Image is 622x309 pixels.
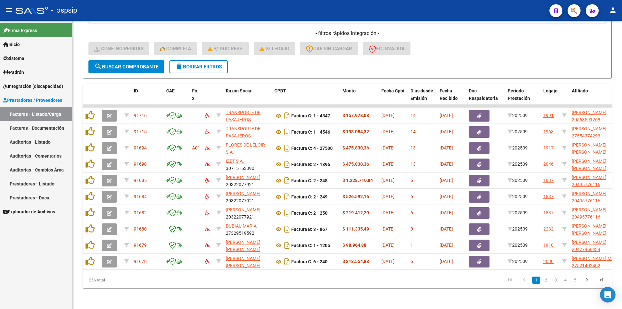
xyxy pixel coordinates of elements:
[408,84,437,113] datatable-header-cell: Días desde Emisión
[342,129,369,134] strong: $ 193.084,32
[3,27,37,34] span: Firma Express
[340,84,379,113] datatable-header-cell: Monto
[226,142,265,155] span: FLORES DE LELOIR S.A.
[226,110,260,130] span: TRANSPORTE DE PASAJEROS MANGIONE
[342,194,369,199] strong: $ 526.592,16
[283,192,291,202] i: Descargar documento
[541,275,551,286] li: page 2
[369,46,405,52] span: FC Inválida
[531,275,541,286] li: page 1
[466,84,505,113] datatable-header-cell: Doc Respaldatoria
[560,275,570,286] li: page 4
[508,129,528,134] span: 202509
[342,161,369,167] strong: $ 475.830,36
[88,30,606,37] h4: - filtros rápidos Integración -
[134,161,147,167] span: 91690
[381,161,395,167] span: [DATE]
[291,243,330,248] strong: Factura C: 1 - 1205
[208,46,243,52] span: S/ Doc Resp.
[283,143,291,153] i: Descargar documento
[543,128,554,136] div: 1963
[283,240,291,251] i: Descargar documento
[543,160,554,168] div: 2046
[440,226,453,232] span: [DATE]
[379,84,408,113] datatable-header-cell: Fecha Cpbt
[175,63,183,70] mat-icon: delete
[581,277,593,284] a: go to next page
[342,243,366,248] strong: $ 98.964,88
[543,177,554,184] div: 1837
[175,64,222,70] span: Borrar Filtros
[226,159,244,164] span: IZET S.A.
[410,243,413,248] span: 1
[51,3,77,18] span: - ospsip
[226,158,269,171] div: 30715153390
[3,208,55,215] span: Explorador de Archivos
[410,113,416,118] span: 14
[291,178,328,183] strong: Factura C: 2 - 248
[94,63,102,70] mat-icon: search
[381,210,395,215] span: [DATE]
[504,277,516,284] a: go to first page
[226,239,269,252] div: 27450652933
[508,194,528,199] span: 202509
[440,129,453,134] span: [DATE]
[572,142,606,162] span: [PERSON_NAME] [PERSON_NAME] 20547950276
[134,88,138,93] span: ID
[381,243,395,248] span: [DATE]
[283,256,291,267] i: Descargar documento
[381,259,395,264] span: [DATE]
[543,193,554,200] div: 1837
[226,141,269,155] div: 30714508144
[410,145,416,150] span: 13
[131,84,164,113] datatable-header-cell: ID
[134,194,147,199] span: 91684
[569,84,621,113] datatable-header-cell: Afiliado
[291,194,328,199] strong: Factura C: 2 - 249
[440,194,453,199] span: [DATE]
[274,88,286,93] span: CPBT
[508,226,528,232] span: 202509
[410,226,413,232] span: 0
[508,145,528,150] span: 202509
[572,256,616,268] span: [PERSON_NAME] MIA 27521402402
[291,227,328,232] strong: Factura B: 3 - 867
[3,69,24,76] span: Padrón
[410,210,413,215] span: 6
[572,240,606,252] span: [PERSON_NAME] 20477966439
[134,145,147,150] span: 91694
[226,222,269,236] div: 27329519592
[440,145,453,150] span: [DATE]
[88,60,164,73] button: Buscar Comprobante
[572,88,588,93] span: Afiliado
[3,41,20,48] span: Inicio
[291,162,330,167] strong: Factura B: 2 - 1896
[283,208,291,218] i: Descargar documento
[226,223,257,229] span: DUBIAU MARIA
[283,224,291,234] i: Descargar documento
[226,240,260,252] span: [PERSON_NAME] [PERSON_NAME]
[410,129,416,134] span: 14
[363,42,410,55] button: FC Inválida
[226,190,269,204] div: 20322077921
[440,113,453,118] span: [DATE]
[381,129,395,134] span: [DATE]
[469,88,498,101] span: Doc Respaldatoria
[223,84,272,113] datatable-header-cell: Razón Social
[342,113,369,118] strong: $ 157.978,08
[572,159,606,179] span: [PERSON_NAME] [PERSON_NAME] 27563427170
[134,113,147,118] span: 91716
[570,275,580,286] li: page 5
[508,113,528,118] span: 202509
[300,42,358,55] button: CAE SIN CARGAR
[342,259,369,264] strong: $ 318.554,88
[440,178,453,183] span: [DATE]
[440,259,453,264] span: [DATE]
[543,112,554,119] div: 1991
[381,88,405,93] span: Fecha Cpbt
[88,42,149,55] button: Conf. no pedidas
[508,88,530,101] span: Período Prestación
[552,277,559,284] a: 3
[551,275,560,286] li: page 3
[572,110,606,123] span: [PERSON_NAME] 20568591268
